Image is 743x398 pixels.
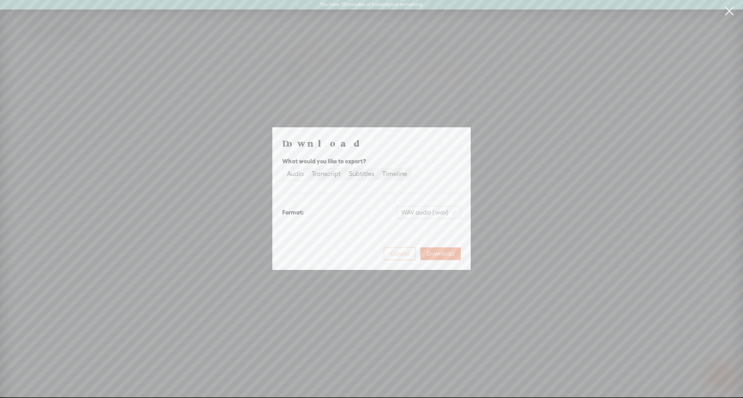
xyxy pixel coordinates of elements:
[282,137,461,149] h4: Download
[401,207,456,218] span: WAV audio (.wav)
[349,168,374,180] div: Subtitles
[390,250,409,258] span: Cancel
[382,168,407,180] div: Timeline
[420,247,461,260] button: Download
[287,168,304,180] div: Audio
[282,208,304,217] div: Format:
[427,250,454,258] span: Download
[282,157,461,166] div: What would you like to export?
[282,168,412,180] div: segmented control
[384,247,416,260] button: Cancel
[312,168,341,180] div: Transcript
